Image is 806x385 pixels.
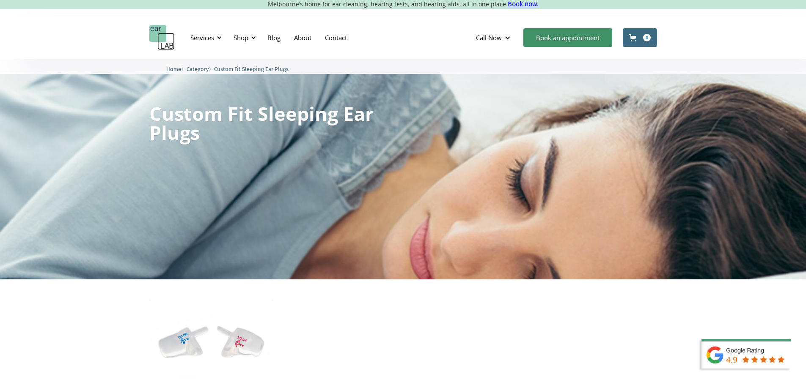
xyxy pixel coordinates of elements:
[166,66,181,72] span: Home
[523,28,612,47] a: Book an appointment
[166,65,181,73] a: Home
[228,25,259,50] div: Shop
[187,66,209,72] span: Category
[623,28,657,47] a: Open cart
[149,25,175,50] a: home
[187,65,209,73] a: Category
[261,25,287,50] a: Blog
[190,33,214,42] div: Services
[234,33,248,42] div: Shop
[214,65,289,73] a: Custom Fit Sleeping Ear Plugs
[214,66,289,72] span: Custom Fit Sleeping Ear Plugs
[187,65,214,74] li: 〉
[185,25,224,50] div: Services
[643,34,651,41] div: 0
[469,25,519,50] div: Call Now
[149,104,374,142] h1: Custom Fit Sleeping Ear Plugs
[287,25,318,50] a: About
[166,65,187,74] li: 〉
[318,25,354,50] a: Contact
[476,33,502,42] div: Call Now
